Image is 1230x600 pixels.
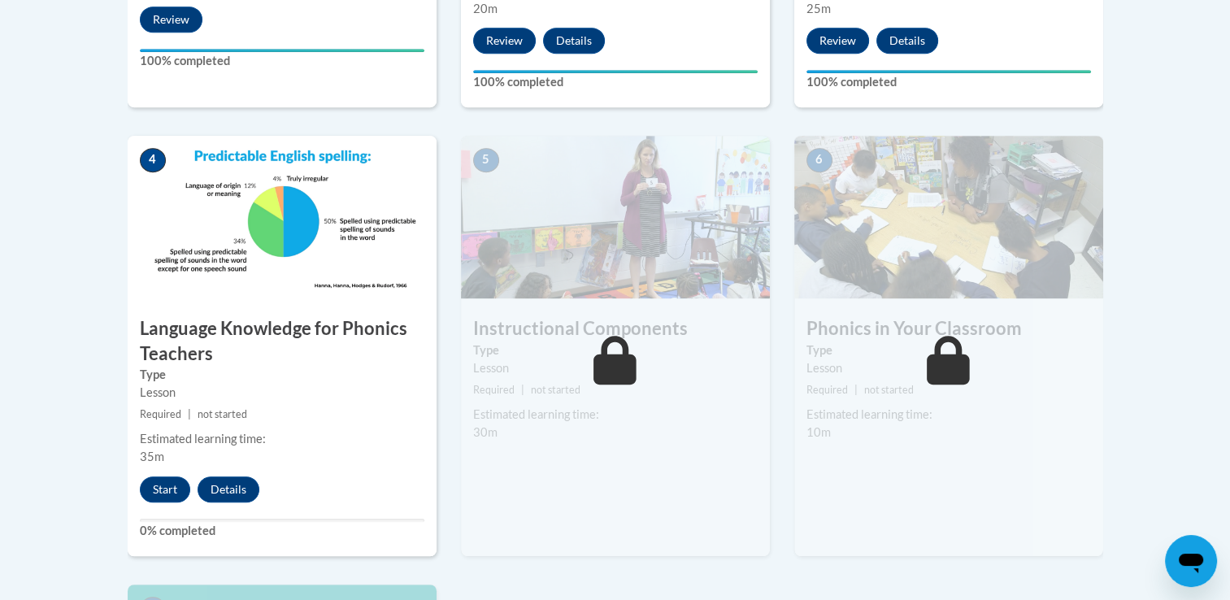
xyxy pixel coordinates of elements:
h3: Instructional Components [461,316,770,341]
span: not started [864,384,914,396]
button: Review [473,28,536,54]
div: Estimated learning time: [140,430,424,448]
h3: Language Knowledge for Phonics Teachers [128,316,437,367]
div: Lesson [140,384,424,402]
span: Required [140,408,181,420]
span: 35m [140,450,164,463]
button: Details [198,476,259,502]
span: | [521,384,524,396]
span: Required [806,384,848,396]
div: Your progress [473,70,758,73]
button: Details [543,28,605,54]
div: Lesson [806,359,1091,377]
div: Estimated learning time: [473,406,758,424]
span: | [854,384,858,396]
span: 5 [473,148,499,172]
span: 10m [806,425,831,439]
button: Review [140,7,202,33]
label: Type [473,341,758,359]
img: Course Image [128,136,437,298]
label: 100% completed [140,52,424,70]
label: 100% completed [806,73,1091,91]
span: 30m [473,425,498,439]
label: 0% completed [140,522,424,540]
span: Required [473,384,515,396]
span: 4 [140,148,166,172]
label: Type [806,341,1091,359]
span: 20m [473,2,498,15]
div: Lesson [473,359,758,377]
span: not started [531,384,580,396]
img: Course Image [461,136,770,298]
span: 6 [806,148,832,172]
span: not started [198,408,247,420]
label: 100% completed [473,73,758,91]
div: Estimated learning time: [806,406,1091,424]
button: Details [876,28,938,54]
button: Review [806,28,869,54]
div: Your progress [806,70,1091,73]
button: Start [140,476,190,502]
img: Course Image [794,136,1103,298]
span: 25m [806,2,831,15]
label: Type [140,366,424,384]
h3: Phonics in Your Classroom [794,316,1103,341]
div: Your progress [140,49,424,52]
span: | [188,408,191,420]
iframe: Button to launch messaging window [1165,535,1217,587]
